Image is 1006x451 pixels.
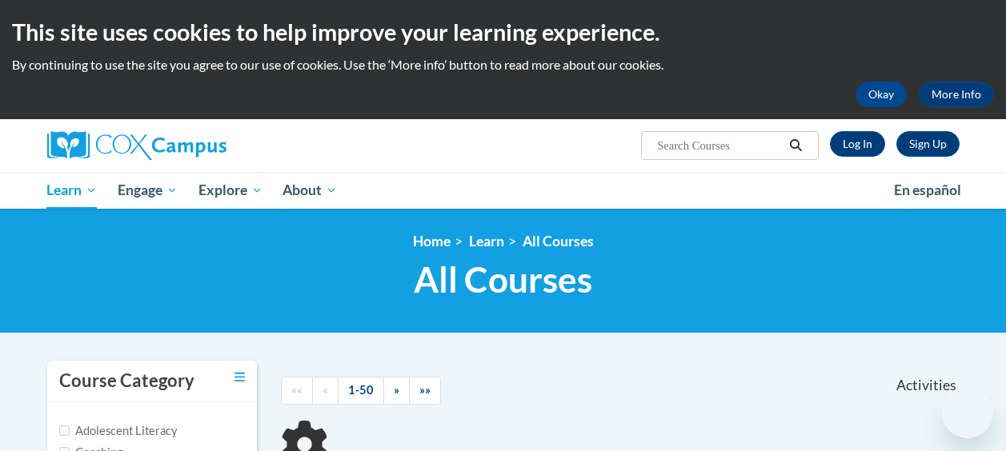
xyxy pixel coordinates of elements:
a: En español [884,174,972,207]
span: « [323,383,328,397]
a: Cox Campus [47,131,335,160]
span: »» [419,383,431,397]
button: Okay [856,82,907,107]
a: End [409,377,441,405]
span: All Courses [414,258,592,301]
a: Toggle collapse [234,369,245,386]
a: Engage [107,172,188,209]
a: More Info [919,82,994,107]
span: Learn [46,181,97,200]
input: Checkbox for Options [59,425,70,436]
label: Adolescent Literacy [59,422,178,440]
a: Home [413,233,451,249]
span: Explore [198,181,263,200]
span: Engage [118,181,178,200]
a: Begining [281,377,313,405]
input: Search Courses [655,136,784,155]
a: Previous [312,377,339,405]
a: Learn [37,172,108,209]
span: En español [894,182,961,198]
a: Next [383,377,410,405]
a: About [272,172,347,209]
a: 1-50 [338,377,384,405]
h3: Course Category [59,369,194,393]
span: «« [291,383,303,397]
a: All Courses [523,233,594,249]
span: Activities [896,377,956,394]
p: By continuing to use the site you agree to our use of cookies. Use the ‘More info’ button to read... [12,56,994,74]
iframe: Button to launch messaging window [942,387,993,438]
h2: This site uses cookies to help improve your learning experience. [12,16,994,48]
span: » [394,383,399,397]
button: Search [784,136,808,155]
a: Learn [469,233,504,249]
span: About [283,181,337,200]
div: Main menu [35,172,972,209]
a: Register [896,131,960,157]
a: Explore [188,172,273,209]
img: Cox Campus [47,131,226,160]
a: Log In [830,131,885,157]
